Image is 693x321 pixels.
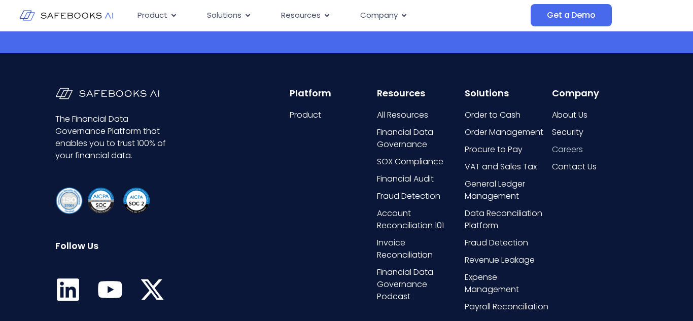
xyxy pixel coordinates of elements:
[377,126,463,151] a: Financial Data Governance
[465,254,550,266] a: Revenue Leakage
[290,109,321,121] span: Product
[465,237,550,249] a: Fraud Detection
[465,237,528,249] span: Fraud Detection
[465,126,550,138] a: Order Management
[377,88,463,99] h6: Resources
[465,161,537,173] span: VAT and Sales Tax
[465,178,550,202] a: General Ledger Management
[465,254,535,266] span: Revenue Leakage
[377,207,463,232] a: Account Reconciliation 101
[552,144,638,156] a: Careers
[465,88,550,99] h6: Solutions
[377,266,463,303] a: Financial Data Governance Podcast
[547,10,595,20] span: Get a Demo
[465,271,550,296] a: Expense Management
[377,156,463,168] a: SOX Compliance
[552,126,638,138] a: Security
[465,109,550,121] a: Order to Cash
[377,190,440,202] span: Fraud Detection
[552,109,638,121] a: About Us
[531,4,611,26] a: Get a Demo
[377,109,463,121] a: All Resources
[465,207,550,232] a: Data Reconciliation Platform
[55,113,171,162] p: The Financial Data Governance Platform that enables you to trust 100% of your financial data.
[377,237,463,261] a: Invoice Reconciliation
[377,173,434,185] span: Financial Audit
[290,109,375,121] a: Product
[377,190,463,202] a: Fraud Detection
[465,301,550,313] a: Payroll Reconciliation
[552,144,583,156] span: Careers
[290,88,375,99] h6: Platform
[465,301,548,313] span: Payroll Reconciliation
[552,161,597,173] span: Contact Us
[465,144,550,156] a: Procure to Pay
[281,10,321,21] span: Resources
[377,156,443,168] span: SOX Compliance
[360,10,398,21] span: Company
[552,109,587,121] span: About Us
[377,173,463,185] a: Financial Audit
[129,6,531,25] div: Menu Toggle
[552,161,638,173] a: Contact Us
[465,161,550,173] a: VAT and Sales Tax
[207,10,241,21] span: Solutions
[465,144,523,156] span: Procure to Pay
[129,6,531,25] nav: Menu
[552,126,583,138] span: Security
[55,240,171,252] h6: Follow Us
[377,109,428,121] span: All Resources
[137,10,167,21] span: Product
[465,126,543,138] span: Order Management
[552,88,638,99] h6: Company
[465,109,521,121] span: Order to Cash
